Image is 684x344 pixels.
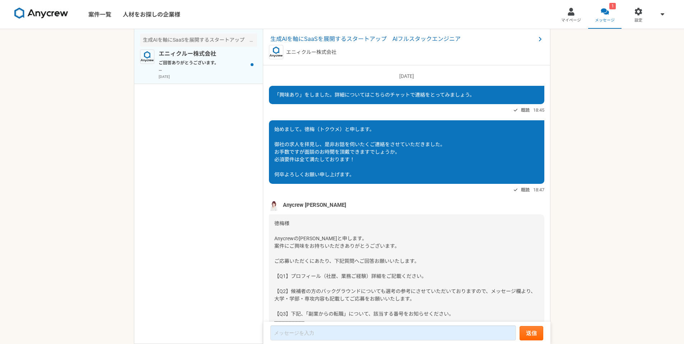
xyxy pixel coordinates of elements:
span: メッセージ [595,18,615,23]
img: %E5%90%8D%E7%A7%B0%E6%9C%AA%E8%A8%AD%E5%AE%9A%E3%81%AE%E3%83%87%E3%82%B6%E3%82%A4%E3%83%B3__3_.png [269,200,280,211]
span: 既読 [521,186,530,194]
p: [DATE] [159,74,257,79]
span: 既読 [521,106,530,115]
p: エニィクルー株式会社 [286,48,336,56]
button: 送信 [520,326,543,340]
span: 始めまして。徳梅（トクウメ）と申します。 御社の求人を拝見し、是非お話を伺いたくご連絡をさせていただきました。 お手数ですが面談のお時間を頂戴できますでしょうか。 必須要件は全て満たしております... [274,126,445,177]
span: 設定 [634,18,642,23]
p: エニィクルー株式会社 [159,50,247,58]
span: 「興味あり」をしました。詳細についてはこちらのチャットで連絡をとってみましょう。 [274,92,475,98]
img: 8DqYSo04kwAAAAASUVORK5CYII= [14,8,68,19]
div: 1 [609,3,616,9]
img: logo_text_blue_01.png [269,45,283,59]
span: Anycrew [PERSON_NAME] [283,201,346,209]
div: 生成AIを軸にSaaSを展開するスタートアップ AIフルスタックエンジニア [140,33,257,47]
img: logo_text_blue_01.png [140,50,154,64]
span: マイページ [561,18,581,23]
span: 18:47 [533,186,544,193]
span: 生成AIを軸にSaaSを展開するスタートアップ AIフルスタックエンジニア [270,35,536,43]
p: [DATE] [269,73,544,80]
p: ご回答ありがとうございます。 大変申し訳ございませんが、本案件につきましては転職のご意向のある方を優先的にご提案させていただいております。 ご提案へ進められそうな場合、改めてご連絡させていただき... [159,60,247,73]
span: 18:45 [533,107,544,113]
